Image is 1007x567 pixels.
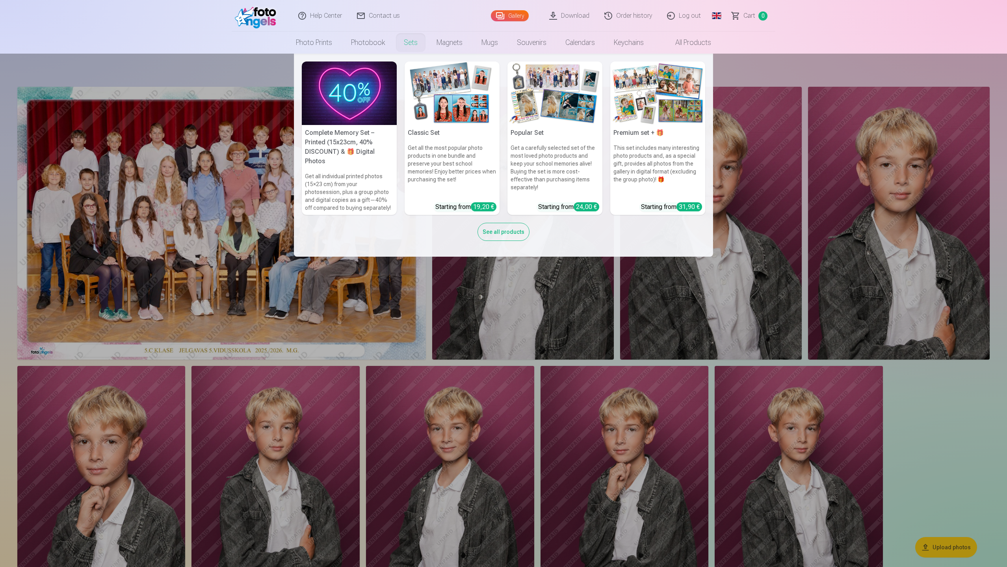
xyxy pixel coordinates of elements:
a: Gallery [491,10,529,21]
div: Starting from [641,202,702,212]
a: Magnets [427,32,472,54]
a: Souvenirs [507,32,556,54]
a: Mugs [472,32,507,54]
h6: Get all the most popular photo products in one bundle and preserve your best school memories! Enj... [405,141,500,199]
a: Complete Memory Set – Printed (15x23cm, 40% DISCOUNT) & 🎁 Digital PhotosComplete Memory Set – Pri... [302,62,397,215]
a: Premium set + 🎁 Premium set + 🎁This set includes many interesting photo products and, as a specia... [610,62,705,215]
h6: Get all individual printed photos (15×23 cm) from your photosession, plus a group photo and digit... [302,169,397,215]
a: See all products [477,227,530,235]
span: 0 [758,11,767,21]
img: Classic Set [405,62,500,125]
a: Classic SetClassic SetGet all the most popular photo products in one bundle and preserve your bes... [405,62,500,215]
h5: Complete Memory Set – Printed (15x23cm, 40% DISCOUNT) & 🎁 Digital Photos [302,125,397,169]
div: Starting from [538,202,599,212]
h5: Popular Set [507,125,602,141]
a: Keychains [604,32,653,54]
div: 31,90 € [676,202,702,211]
h6: Get a carefully selected set of the most loved photo products and keep your school memories alive... [507,141,602,199]
div: See all products [477,223,530,241]
span: Сart [743,11,755,21]
a: Popular SetPopular SetGet a carefully selected set of the most loved photo products and keep your... [507,62,602,215]
div: Starting from [435,202,496,212]
a: Photobook [342,32,394,54]
a: Sets [394,32,427,54]
img: Complete Memory Set – Printed (15x23cm, 40% DISCOUNT) & 🎁 Digital Photos [302,62,397,125]
a: All products [653,32,721,54]
img: /fa1 [235,3,280,28]
div: 24,00 € [574,202,599,211]
img: Premium set + 🎁 [610,62,705,125]
h5: Premium set + 🎁 [610,125,705,141]
div: 19,20 € [471,202,496,211]
a: Photo prints [286,32,342,54]
img: Popular Set [507,62,602,125]
h5: Classic Set [405,125,500,141]
h6: This set includes many interesting photo products and, as a special gift, provides all photos fro... [610,141,705,199]
a: Calendars [556,32,604,54]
